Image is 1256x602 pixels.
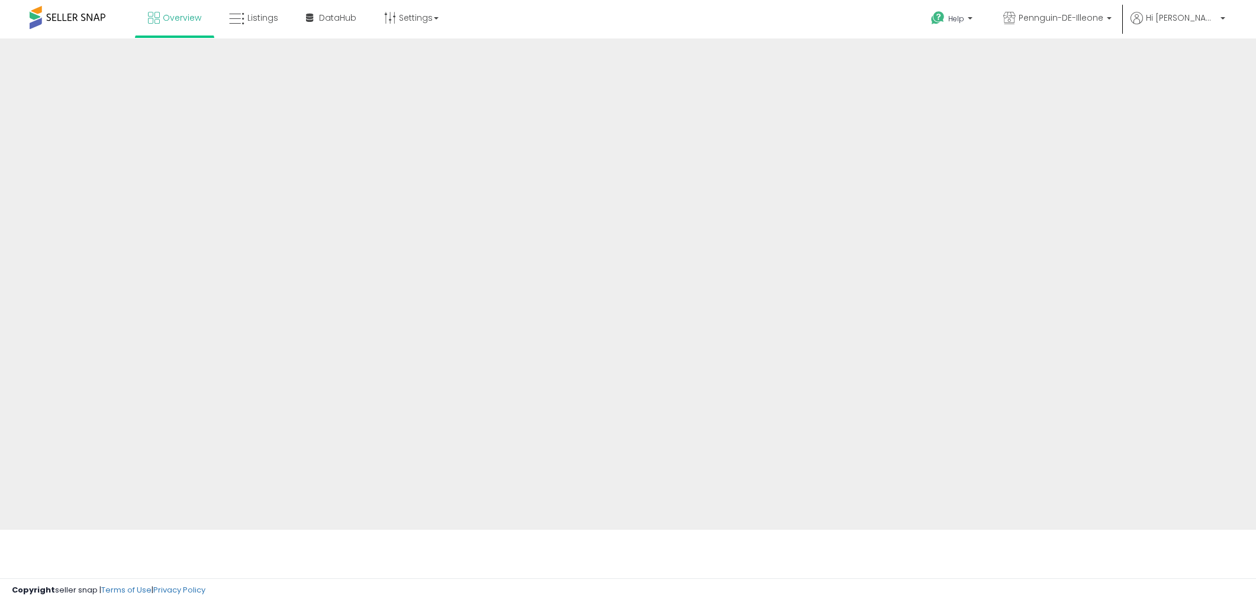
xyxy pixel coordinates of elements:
[1146,12,1217,24] span: Hi [PERSON_NAME]
[930,11,945,25] i: Get Help
[247,12,278,24] span: Listings
[319,12,356,24] span: DataHub
[1131,12,1225,38] a: Hi [PERSON_NAME]
[1019,12,1103,24] span: Pennguin-DE-Illeone
[948,14,964,24] span: Help
[922,2,984,38] a: Help
[163,12,201,24] span: Overview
